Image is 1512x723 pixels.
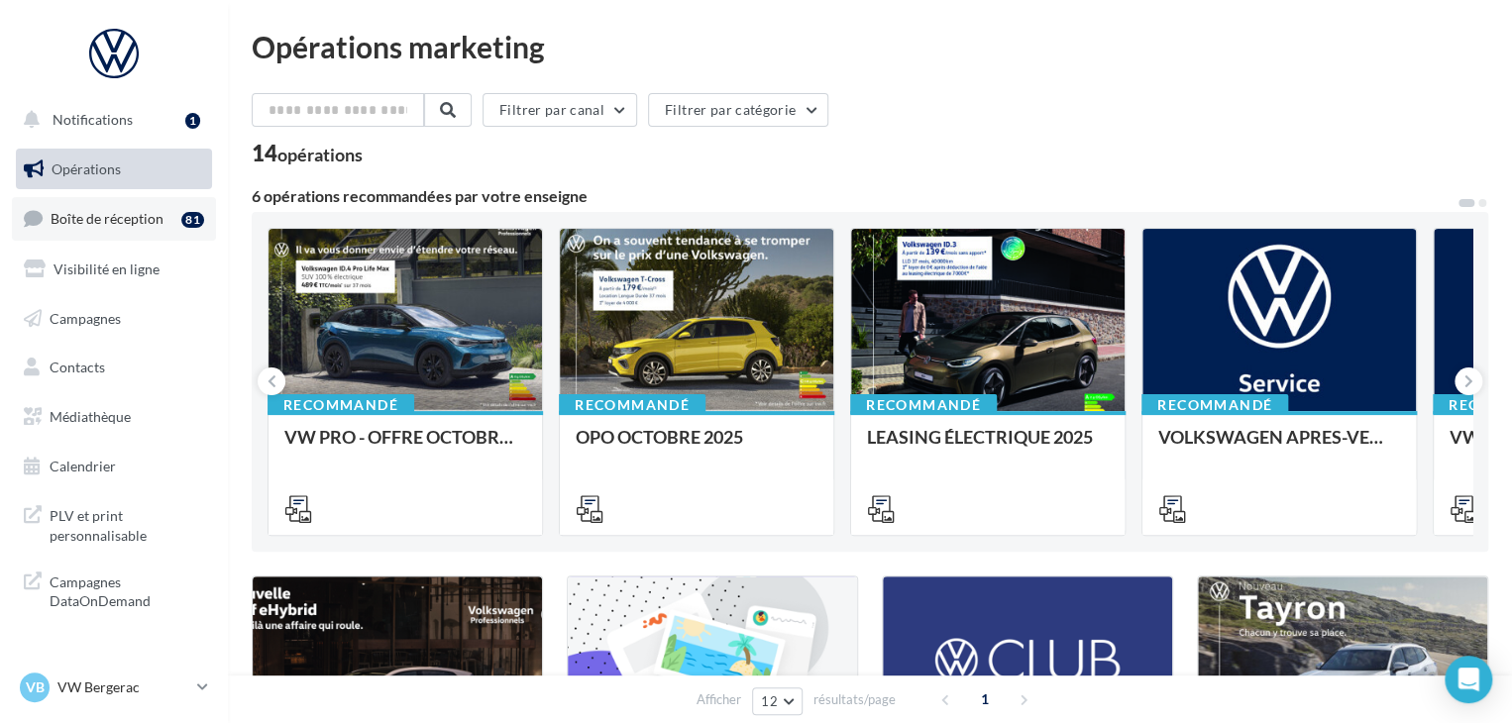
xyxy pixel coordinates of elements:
div: 6 opérations recommandées par votre enseigne [252,188,1457,204]
p: VW Bergerac [57,677,189,697]
span: PLV et print personnalisable [50,502,204,545]
span: Notifications [53,111,133,128]
button: Filtrer par catégorie [648,93,828,127]
a: Opérations [12,149,216,190]
span: Opérations [52,160,121,177]
div: Recommandé [268,394,414,416]
div: 14 [252,143,363,164]
div: 81 [181,212,204,228]
button: Notifications 1 [12,99,208,141]
span: Boîte de réception [51,210,163,227]
button: 12 [752,687,803,715]
span: Visibilité en ligne [54,260,160,277]
span: 1 [969,683,1001,715]
a: Campagnes [12,298,216,340]
a: Contacts [12,347,216,388]
span: résultats/page [813,690,896,709]
div: VW PRO - OFFRE OCTOBRE 25 [284,427,526,466]
div: opérations [277,146,363,163]
div: 1 [185,113,200,129]
a: VB VW Bergerac [16,669,212,706]
span: Calendrier [50,458,116,474]
a: Médiathèque [12,396,216,438]
button: Filtrer par canal [483,93,637,127]
a: Calendrier [12,446,216,487]
span: Contacts [50,359,105,375]
a: PLV et print personnalisable [12,494,216,553]
div: LEASING ÉLECTRIQUE 2025 [867,427,1109,466]
div: Opérations marketing [252,32,1488,61]
span: Campagnes DataOnDemand [50,568,204,611]
div: Recommandé [850,394,997,416]
div: OPO OCTOBRE 2025 [576,427,817,466]
a: Campagnes DataOnDemand [12,561,216,619]
span: Médiathèque [50,408,131,425]
span: Campagnes [50,309,121,326]
div: Recommandé [559,394,705,416]
span: 12 [761,693,778,709]
div: VOLKSWAGEN APRES-VENTE [1158,427,1400,466]
div: Recommandé [1141,394,1288,416]
span: Afficher [697,690,741,709]
div: Open Intercom Messenger [1445,656,1492,703]
span: VB [26,677,45,697]
a: Visibilité en ligne [12,249,216,290]
a: Boîte de réception81 [12,197,216,240]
